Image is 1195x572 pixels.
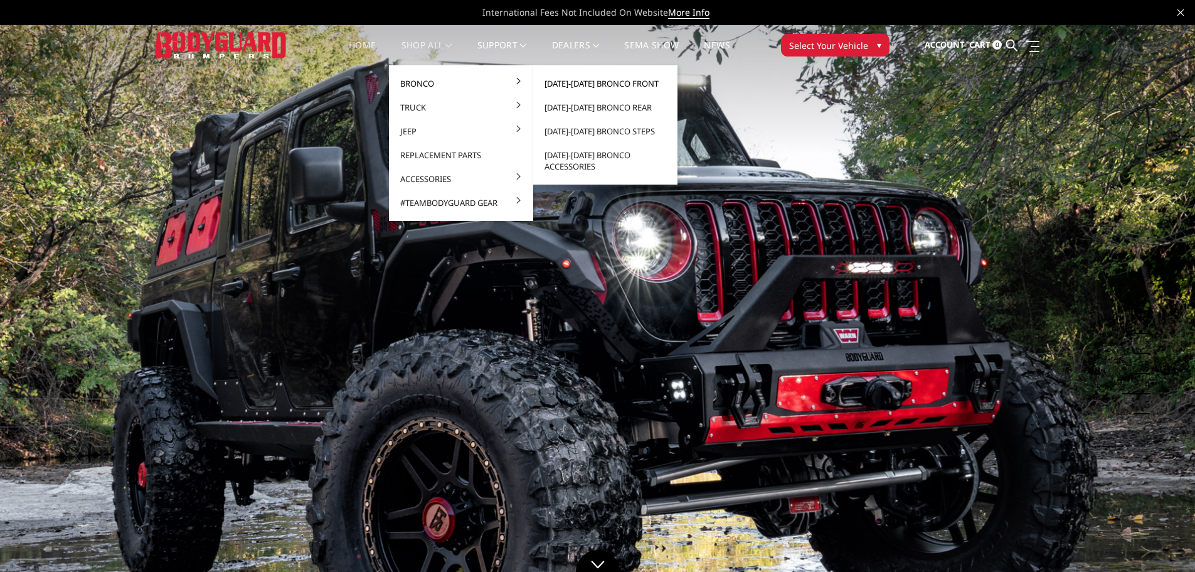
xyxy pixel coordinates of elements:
[1137,314,1150,334] button: 1 of 5
[704,41,730,65] a: News
[1137,334,1150,354] button: 2 of 5
[1132,512,1195,572] iframe: Chat Widget
[668,6,709,19] a: More Info
[394,119,528,143] a: Jeep
[781,34,890,57] button: Select Your Vehicle
[552,41,600,65] a: Dealers
[1137,374,1150,394] button: 4 of 5
[576,550,620,572] a: Click to Down
[394,143,528,167] a: Replacement Parts
[538,95,672,119] a: [DATE]-[DATE] Bronco Rear
[877,38,881,51] span: ▾
[538,143,672,178] a: [DATE]-[DATE] Bronco Accessories
[789,39,868,52] span: Select Your Vehicle
[538,72,672,95] a: [DATE]-[DATE] Bronco Front
[401,41,452,65] a: shop all
[969,28,1002,62] a: Cart 0
[156,32,287,58] img: BODYGUARD BUMPERS
[1137,394,1150,414] button: 5 of 5
[925,28,965,62] a: Account
[969,39,991,50] span: Cart
[394,167,528,191] a: Accessories
[624,41,679,65] a: SEMA Show
[1137,354,1150,374] button: 3 of 5
[925,39,965,50] span: Account
[394,95,528,119] a: Truck
[394,72,528,95] a: Bronco
[992,40,1002,50] span: 0
[477,41,527,65] a: Support
[349,41,376,65] a: Home
[394,191,528,215] a: #TeamBodyguard Gear
[538,119,672,143] a: [DATE]-[DATE] Bronco Steps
